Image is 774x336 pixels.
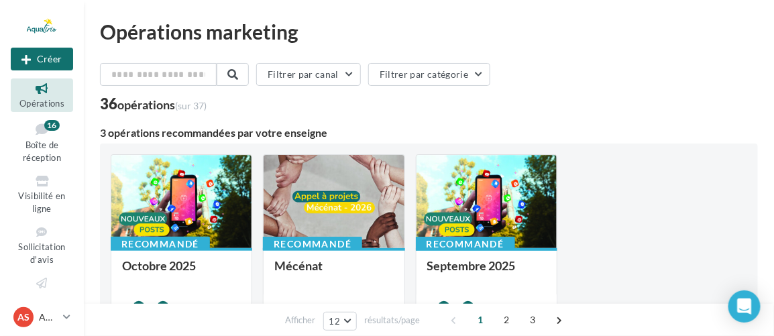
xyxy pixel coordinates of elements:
[11,48,73,70] button: Créer
[100,127,758,138] div: 3 opérations recommandées par votre enseigne
[368,63,490,86] button: Filtrer par catégorie
[44,120,60,131] div: 16
[133,301,145,313] div: 9
[18,241,65,265] span: Sollicitation d'avis
[427,259,546,286] div: Septembre 2025
[11,171,73,217] a: Visibilité en ligne
[117,99,207,111] div: opérations
[18,292,66,303] span: Campagnes
[100,21,758,42] div: Opérations marketing
[438,301,450,313] div: 9
[23,139,61,163] span: Boîte de réception
[157,301,169,313] div: 7
[329,316,341,327] span: 12
[462,301,474,313] div: 7
[263,237,362,251] div: Recommandé
[11,273,73,306] a: Campagnes
[274,259,393,286] div: Mécénat
[364,314,420,327] span: résultats/page
[416,237,515,251] div: Recommandé
[11,78,73,111] a: Opérations
[175,100,207,111] span: (sur 37)
[11,222,73,268] a: Sollicitation d'avis
[469,309,491,331] span: 1
[728,290,761,323] div: Open Intercom Messenger
[39,311,58,324] p: AQUATIRIS Siège
[19,98,64,109] span: Opérations
[323,312,357,331] button: 12
[496,309,517,331] span: 2
[18,190,65,214] span: Visibilité en ligne
[256,63,361,86] button: Filtrer par canal
[286,314,316,327] span: Afficher
[100,97,207,111] div: 36
[17,311,30,324] span: AS
[11,48,73,70] div: Nouvelle campagne
[122,259,241,286] div: Octobre 2025
[11,117,73,166] a: Boîte de réception16
[111,237,210,251] div: Recommandé
[522,309,543,331] span: 3
[11,304,73,330] a: AS AQUATIRIS Siège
